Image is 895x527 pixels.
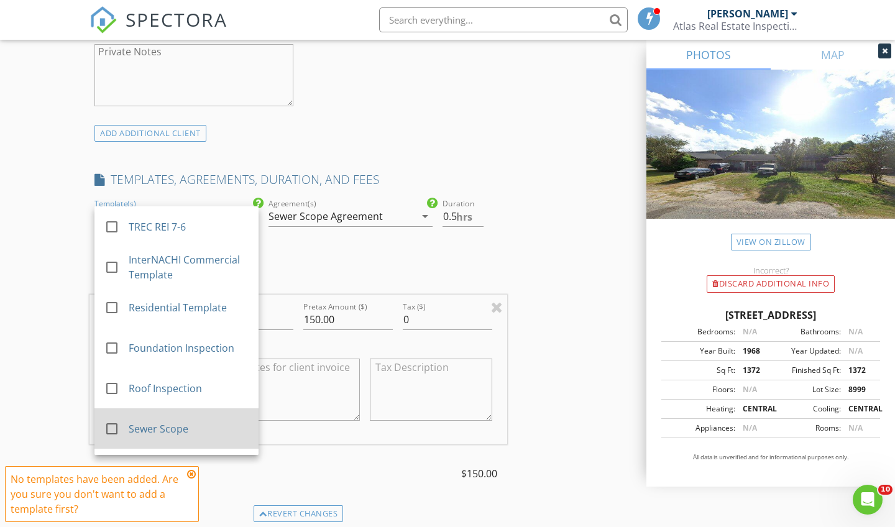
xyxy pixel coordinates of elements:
iframe: Intercom live chat [853,485,883,515]
div: 1372 [735,365,771,376]
span: N/A [743,423,757,433]
div: Cooling: [771,403,841,415]
div: InterNACHI Commercial Template [129,252,249,282]
div: Discard Additional info [707,275,835,293]
div: Foundation Inspection [129,341,249,355]
div: Atlas Real Estate Inspections PLLC [673,20,797,32]
div: TREC REI 7-6 [129,219,249,234]
span: 10 [878,485,893,495]
span: N/A [848,326,863,337]
div: CENTRAL [735,403,771,415]
div: Rooms: [771,423,841,434]
div: ADD ADDITIONAL client [94,125,206,142]
span: SPECTORA [126,6,227,32]
div: CENTRAL [841,403,876,415]
div: Specific Systems - Septic and Electrical [129,454,249,484]
a: MAP [771,40,895,70]
div: Floors: [665,384,735,395]
a: SPECTORA [89,17,227,43]
div: Incorrect? [646,265,895,275]
div: Appliances: [665,423,735,434]
div: No templates have been added. Are you sure you don't want to add a template first? [11,472,183,516]
img: The Best Home Inspection Software - Spectora [89,6,117,34]
div: Sewer Scope Agreement [268,211,383,222]
div: Lot Size: [771,384,841,395]
h4: TEMPLATES, AGREEMENTS, DURATION, AND FEES [94,172,502,188]
img: streetview [646,70,895,249]
div: Revert changes [254,505,344,523]
div: 8999 [841,384,876,395]
span: N/A [743,326,757,337]
div: Bedrooms: [665,326,735,337]
div: Roof Inspection [129,381,249,396]
h4: FEES [94,269,502,285]
div: 1372 [841,365,876,376]
p: All data is unverified and for informational purposes only. [661,453,880,462]
div: [STREET_ADDRESS] [661,308,880,323]
input: 0.0 [443,206,484,227]
div: Bathrooms: [771,326,841,337]
div: 1968 [735,346,771,357]
i: arrow_drop_down [418,209,433,224]
div: Sq Ft: [665,365,735,376]
div: Residential Template [129,300,249,315]
span: hrs [456,212,472,222]
div: Heating: [665,403,735,415]
div: Sewer Scope [129,421,249,436]
div: Year Updated: [771,346,841,357]
span: $150.00 [461,466,497,481]
span: N/A [848,423,863,433]
div: Year Built: [665,346,735,357]
input: Search everything... [379,7,628,32]
div: Finished Sq Ft: [771,365,841,376]
a: View on Zillow [731,234,811,250]
div: [PERSON_NAME] [707,7,788,20]
span: N/A [848,346,863,356]
span: N/A [743,384,757,395]
a: PHOTOS [646,40,771,70]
